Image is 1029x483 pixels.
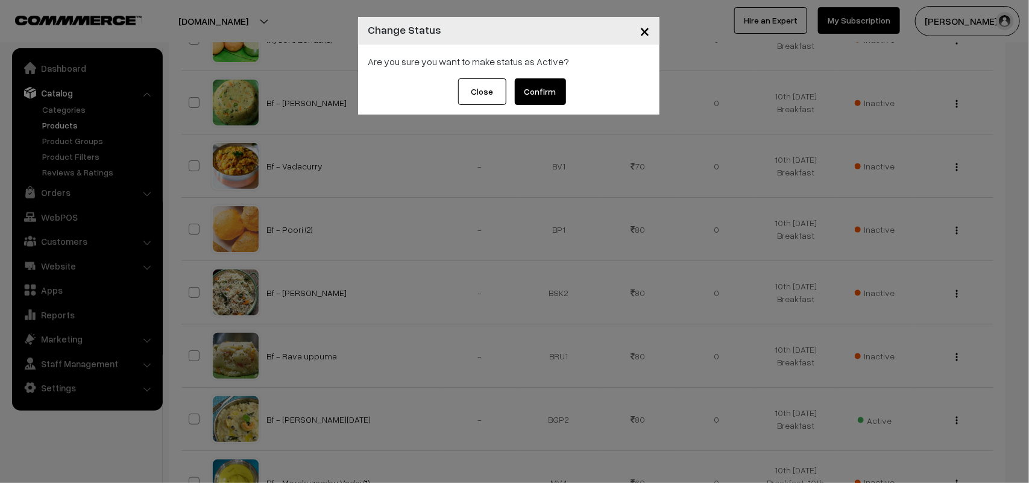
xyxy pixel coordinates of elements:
[368,54,650,69] div: Are you sure you want to make status as Active?
[458,78,506,105] button: Close
[640,19,650,42] span: ×
[368,22,441,38] h4: Change Status
[515,78,566,105] button: Confirm
[630,12,659,49] button: Close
